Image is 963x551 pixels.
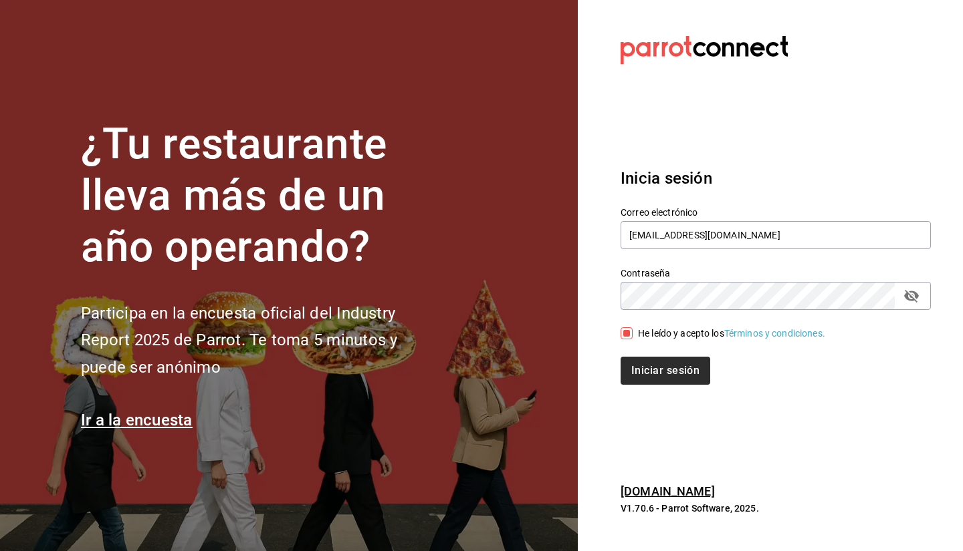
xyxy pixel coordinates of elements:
label: Correo electrónico [621,208,931,217]
h2: Participa en la encuesta oficial del Industry Report 2025 de Parrot. Te toma 5 minutos y puede se... [81,300,442,381]
a: Términos y condiciones. [724,328,825,339]
button: passwordField [900,285,923,307]
a: Ir a la encuesta [81,411,193,429]
input: Ingresa tu correo electrónico [621,221,931,249]
label: Contraseña [621,268,931,278]
p: V1.70.6 - Parrot Software, 2025. [621,502,931,515]
h3: Inicia sesión [621,166,931,190]
h1: ¿Tu restaurante lleva más de un año operando? [81,119,442,272]
div: He leído y acepto los [638,327,825,341]
button: Iniciar sesión [621,357,710,385]
a: [DOMAIN_NAME] [621,484,715,498]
